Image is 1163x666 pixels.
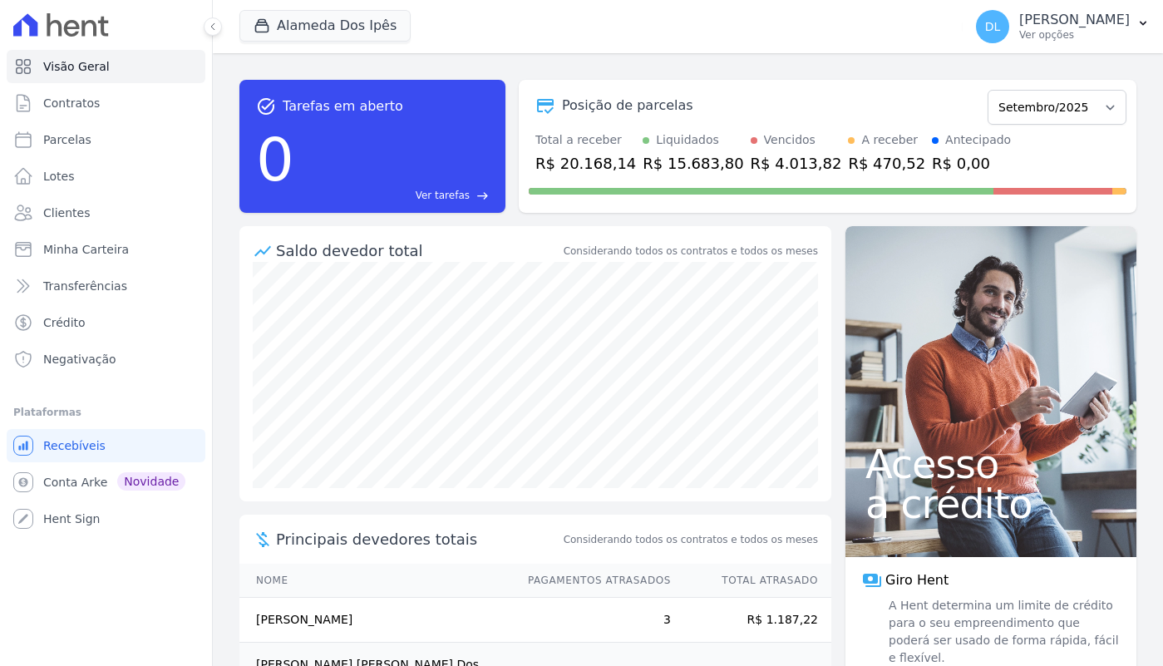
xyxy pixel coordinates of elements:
[1019,12,1130,28] p: [PERSON_NAME]
[672,598,831,643] td: R$ 1.187,22
[945,131,1011,149] div: Antecipado
[43,437,106,454] span: Recebíveis
[865,444,1116,484] span: Acesso
[43,474,107,491] span: Conta Arke
[751,152,842,175] div: R$ 4.013,82
[416,188,470,203] span: Ver tarefas
[865,484,1116,524] span: a crédito
[932,152,1011,175] div: R$ 0,00
[43,205,90,221] span: Clientes
[656,131,719,149] div: Liquidados
[43,241,129,258] span: Minha Carteira
[43,314,86,331] span: Crédito
[885,570,949,590] span: Giro Hent
[239,564,512,598] th: Nome
[283,96,403,116] span: Tarefas em aberto
[963,3,1163,50] button: DL [PERSON_NAME] Ver opções
[535,131,636,149] div: Total a receber
[43,351,116,368] span: Negativação
[861,131,918,149] div: A receber
[512,598,672,643] td: 3
[848,152,925,175] div: R$ 470,52
[7,343,205,376] a: Negativação
[7,233,205,266] a: Minha Carteira
[985,21,1001,32] span: DL
[564,532,818,547] span: Considerando todos os contratos e todos os meses
[7,306,205,339] a: Crédito
[43,278,127,294] span: Transferências
[7,196,205,229] a: Clientes
[564,244,818,259] div: Considerando todos os contratos e todos os meses
[7,86,205,120] a: Contratos
[276,528,560,550] span: Principais devedores totais
[7,269,205,303] a: Transferências
[43,95,100,111] span: Contratos
[1019,28,1130,42] p: Ver opções
[276,239,560,262] div: Saldo devedor total
[256,96,276,116] span: task_alt
[512,564,672,598] th: Pagamentos Atrasados
[535,152,636,175] div: R$ 20.168,14
[7,50,205,83] a: Visão Geral
[7,502,205,535] a: Hent Sign
[117,472,185,491] span: Novidade
[7,160,205,193] a: Lotes
[7,466,205,499] a: Conta Arke Novidade
[239,598,512,643] td: [PERSON_NAME]
[764,131,816,149] div: Vencidos
[476,190,489,202] span: east
[13,402,199,422] div: Plataformas
[43,58,110,75] span: Visão Geral
[672,564,831,598] th: Total Atrasado
[301,188,489,203] a: Ver tarefas east
[256,116,294,203] div: 0
[562,96,693,116] div: Posição de parcelas
[43,168,75,185] span: Lotes
[7,123,205,156] a: Parcelas
[7,429,205,462] a: Recebíveis
[43,131,91,148] span: Parcelas
[239,10,411,42] button: Alameda Dos Ipês
[643,152,743,175] div: R$ 15.683,80
[43,511,101,527] span: Hent Sign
